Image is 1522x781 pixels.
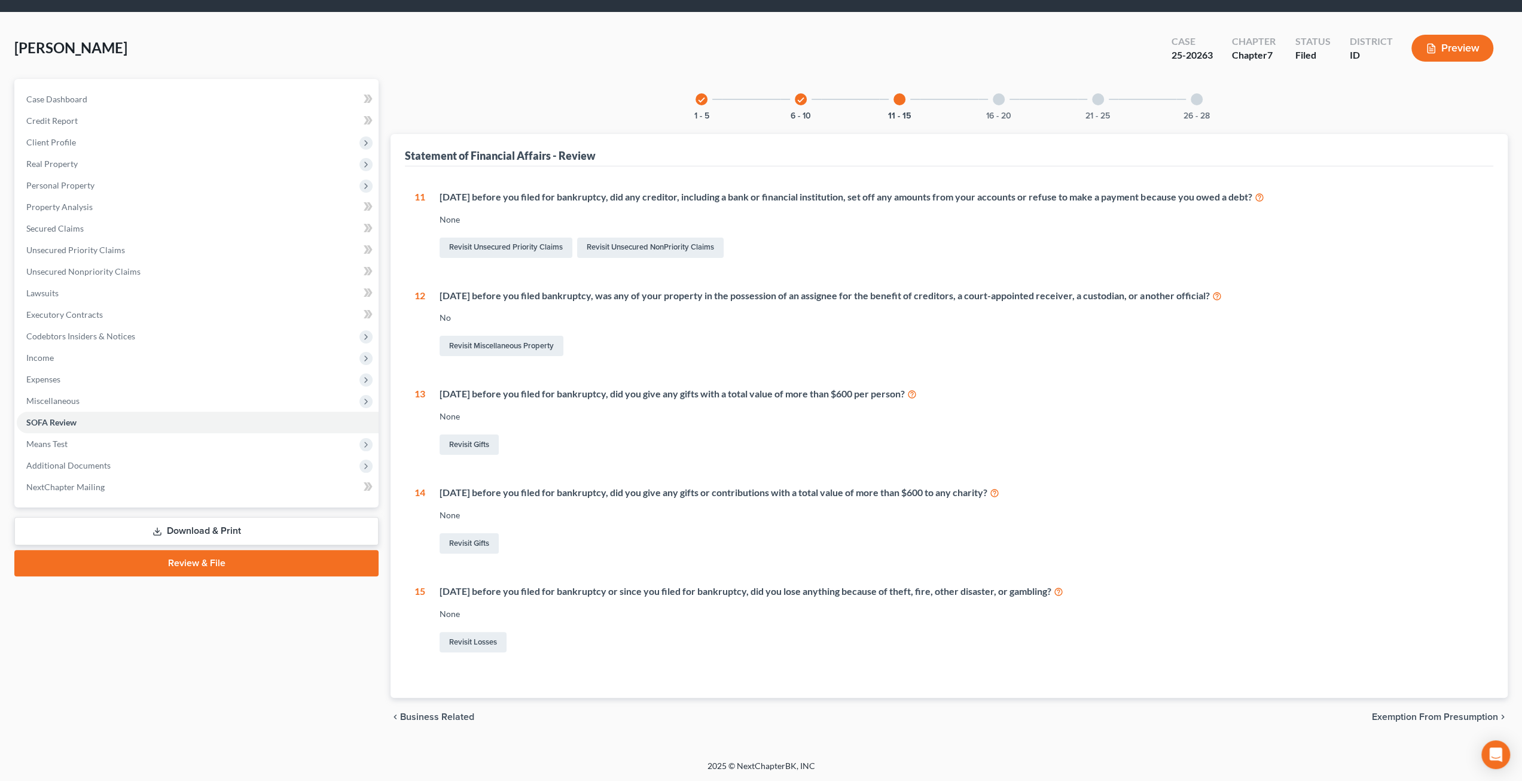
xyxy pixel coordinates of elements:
a: Credit Report [17,110,379,132]
div: Chapter [1232,48,1276,62]
span: [PERSON_NAME] [14,39,127,56]
span: Credit Report [26,116,78,126]
a: Download & Print [14,517,379,545]
span: Means Test [26,439,68,449]
a: Case Dashboard [17,89,379,110]
button: 21 - 25 [1085,112,1110,120]
a: Executory Contracts [17,304,379,326]
button: Exemption from Presumption chevron_right [1372,712,1508,722]
a: SOFA Review [17,412,379,433]
span: Unsecured Nonpriority Claims [26,266,141,276]
div: [DATE] before you filed bankruptcy, was any of your property in the possession of an assignee for... [440,289,1484,303]
span: Real Property [26,159,78,169]
div: None [440,509,1484,521]
span: Case Dashboard [26,94,87,104]
button: Preview [1411,35,1493,62]
div: 14 [414,486,425,556]
span: Lawsuits [26,288,59,298]
div: Chapter [1232,35,1276,48]
i: chevron_left [391,712,400,722]
span: NextChapter Mailing [26,482,105,492]
a: Review & File [14,550,379,576]
span: Property Analysis [26,202,93,212]
i: check [697,96,706,104]
div: Status [1295,35,1330,48]
a: Lawsuits [17,282,379,304]
button: 6 - 10 [791,112,811,120]
a: Secured Claims [17,218,379,239]
button: 1 - 5 [694,112,709,120]
div: [DATE] before you filed for bankruptcy, did you give any gifts or contributions with a total valu... [440,486,1484,500]
div: [DATE] before you filed for bankruptcy or since you filed for bankruptcy, did you lose anything b... [440,585,1484,598]
a: Revisit Miscellaneous Property [440,336,563,356]
span: Executory Contracts [26,309,103,320]
button: 11 - 15 [888,112,911,120]
i: chevron_right [1498,712,1508,722]
div: ID [1349,48,1392,62]
span: Exemption from Presumption [1372,712,1498,722]
button: 26 - 28 [1184,112,1210,120]
div: Statement of Financial Affairs - Review [405,148,596,163]
a: Revisit Losses [440,632,507,652]
button: 16 - 20 [986,112,1011,120]
a: Revisit Gifts [440,434,499,455]
span: Income [26,352,54,363]
div: None [440,411,1484,423]
span: Unsecured Priority Claims [26,245,125,255]
div: 11 [414,190,425,260]
span: 7 [1267,49,1273,60]
div: None [440,214,1484,226]
i: check [797,96,805,104]
span: Expenses [26,374,60,384]
a: Unsecured Priority Claims [17,239,379,261]
div: None [440,608,1484,620]
div: 12 [414,289,425,359]
div: 13 [414,387,425,457]
div: Open Intercom Messenger [1481,740,1510,769]
div: Filed [1295,48,1330,62]
div: Case [1172,35,1213,48]
div: 25-20263 [1172,48,1213,62]
a: Property Analysis [17,196,379,218]
a: Revisit Unsecured Priority Claims [440,238,572,258]
button: chevron_left Business Related [391,712,474,722]
div: No [440,312,1484,324]
span: SOFA Review [26,417,77,427]
span: Codebtors Insiders & Notices [26,331,135,341]
div: District [1349,35,1392,48]
a: Revisit Unsecured NonPriority Claims [577,238,724,258]
span: Secured Claims [26,223,84,233]
div: [DATE] before you filed for bankruptcy, did you give any gifts with a total value of more than $6... [440,387,1484,401]
span: Client Profile [26,137,76,147]
span: Additional Documents [26,460,111,470]
div: [DATE] before you filed for bankruptcy, did any creditor, including a bank or financial instituti... [440,190,1484,204]
span: Business Related [400,712,474,722]
a: Unsecured Nonpriority Claims [17,261,379,282]
span: Miscellaneous [26,396,80,406]
span: Personal Property [26,180,94,190]
a: NextChapter Mailing [17,476,379,498]
a: Revisit Gifts [440,533,499,554]
div: 15 [414,585,425,655]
